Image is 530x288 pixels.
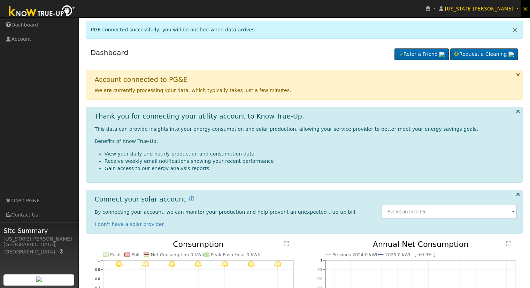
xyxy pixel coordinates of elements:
[95,277,100,281] text: 0.8
[3,235,75,243] div: [US_STATE][PERSON_NAME]
[95,138,517,145] p: Benefits of Know True-Up:
[3,241,75,256] div: [GEOGRAPHIC_DATA], [GEOGRAPHIC_DATA]
[110,252,121,257] text: Push
[168,261,175,268] i: 9/24 - Clear
[195,261,202,268] i: 9/25 - MostlyClear
[508,21,522,38] a: Close
[450,48,518,60] a: Request a Cleaning
[36,276,42,282] img: retrieve
[439,52,445,57] img: retrieve
[445,6,513,12] span: [US_STATE][PERSON_NAME]
[142,261,149,268] i: 9/23 - Clear
[151,252,204,257] text: Net Consumption 0 kWh
[95,76,187,84] h1: Account connected to PG&E
[506,241,511,247] text: 
[95,126,478,132] span: This data can provide insights into your energy consumption and solar production, allowing your s...
[95,195,186,203] h1: Connect your solar account
[105,165,517,172] li: Gain access to our energy analysis reports
[320,258,322,262] text: 1
[91,48,129,57] a: Dashboard
[381,205,517,219] input: Select an Inverter
[105,158,517,165] li: Receive weekly email notifications showing your recent performance
[59,249,65,255] a: Map
[105,150,517,158] li: View your daily and hourly production and consumption data
[394,48,449,60] a: Refer a Friend
[332,252,379,257] text: Previous 2024 0 kWh
[95,112,304,120] h1: Thank you for connecting your utility account to Know True-Up.
[317,268,322,272] text: 0.9
[317,277,322,281] text: 0.8
[211,252,260,257] text: Peak Push Hour 0 kWh
[115,261,122,268] i: 9/22 - Clear
[373,240,469,249] text: Annual Net Consumption
[248,261,255,268] i: 9/27 - Clear
[522,5,528,13] span: ×
[173,240,224,249] text: Consumption
[274,261,281,268] i: 9/28 - Clear
[284,241,289,247] text: 
[3,226,75,235] span: Site Summary
[98,258,100,262] text: 1
[95,268,100,272] text: 0.9
[508,52,514,57] img: retrieve
[221,261,228,268] i: 9/26 - Clear
[5,4,78,20] img: Know True-Up
[95,209,357,215] span: By connecting your account, we can monitor your production and help prevent an unexpected true-up...
[95,221,164,227] a: I don't have a solar provider
[86,21,523,39] div: PGE connected successfully, you will be notified when data arrives
[131,252,139,257] text: Pull
[385,252,435,257] text: 2025 0 kWh [ +0.0% ]
[95,88,291,93] span: We are currently processing your data, which typically takes just a few minutes.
